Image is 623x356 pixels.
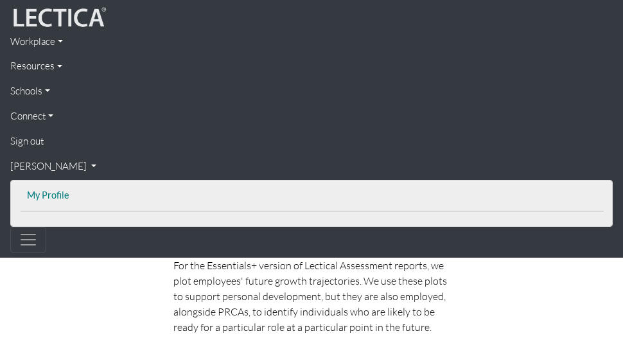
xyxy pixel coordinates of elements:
[10,30,613,55] a: Workplace
[10,104,613,129] a: Connect
[10,154,613,179] a: [PERSON_NAME]
[10,5,107,30] img: lecticalive
[10,79,613,104] a: Schools
[10,54,613,79] a: Resources
[10,227,46,253] button: Toggle navigation
[24,188,601,204] a: My Profile
[173,258,450,335] p: For the Essentials+ version of Lectical Assessment reports, we plot employees' future growth traj...
[10,129,613,154] a: Sign out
